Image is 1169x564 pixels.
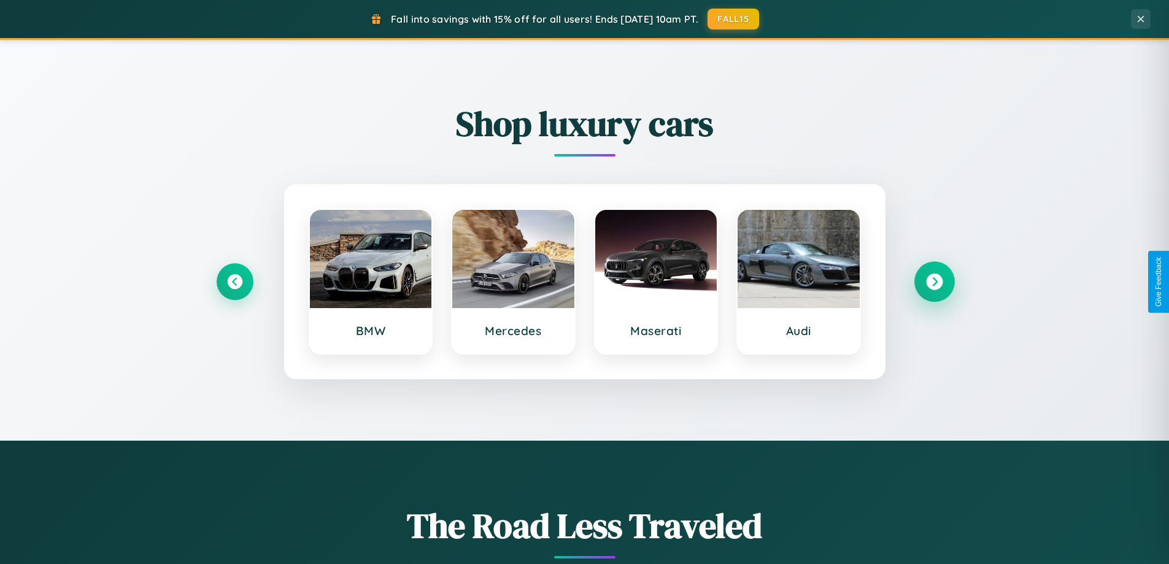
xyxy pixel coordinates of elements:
h3: BMW [322,323,420,338]
h3: Maserati [608,323,705,338]
h3: Mercedes [465,323,562,338]
h2: Shop luxury cars [217,100,953,147]
span: Fall into savings with 15% off for all users! Ends [DATE] 10am PT. [391,13,698,25]
div: Give Feedback [1154,257,1163,307]
button: FALL15 [708,9,759,29]
h1: The Road Less Traveled [217,502,953,549]
h3: Audi [750,323,847,338]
